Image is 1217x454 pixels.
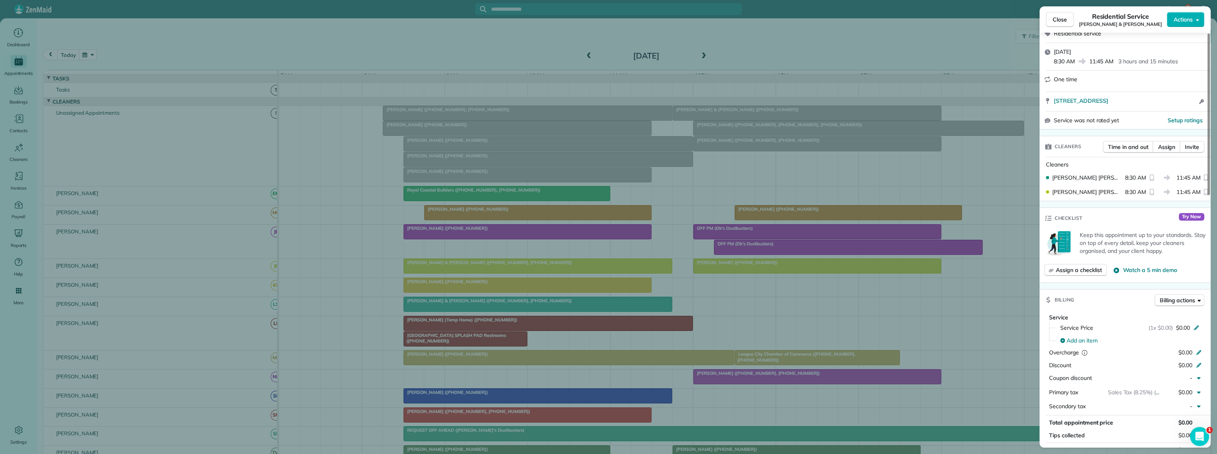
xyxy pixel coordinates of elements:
span: Residential service [1054,30,1101,37]
span: Close [1053,16,1067,23]
span: [PERSON_NAME] [PERSON_NAME] [1052,174,1122,182]
span: 1 [1206,427,1213,433]
span: [PERSON_NAME] & [PERSON_NAME] [1079,21,1162,27]
span: One time [1054,76,1077,83]
span: $0.00 [1178,389,1192,396]
span: Time in and out [1108,143,1148,151]
span: Checklist [1055,214,1082,222]
span: Assign [1158,143,1175,151]
span: Service Price [1060,324,1093,332]
span: Service was not rated yet [1054,116,1119,125]
span: Tips collected [1049,431,1084,439]
span: Total appointment price [1049,419,1113,426]
button: Open access information [1197,97,1206,106]
span: - [1190,374,1192,382]
span: $0.00 [1176,324,1190,332]
span: $0.00 [1178,431,1192,439]
div: Overcharge [1049,348,1118,356]
span: $0.00 [1178,349,1192,356]
span: Residential Service [1092,12,1149,21]
span: Try Now [1179,213,1204,221]
span: Cleaners [1055,143,1081,151]
span: Service [1049,314,1068,321]
a: [STREET_ADDRESS] [1054,97,1197,105]
button: Service Price(1x $0.00)$0.00 [1055,321,1204,334]
span: Invite [1185,143,1199,151]
span: [DATE] [1054,48,1071,55]
span: Assign a checklist [1056,266,1102,274]
span: Watch a 5 min demo [1123,266,1177,274]
span: Billing actions [1160,296,1195,304]
button: Watch a 5 min demo [1113,266,1177,274]
span: 11:45 AM [1176,188,1201,196]
span: [PERSON_NAME] [PERSON_NAME] [1052,188,1122,196]
span: (1x $0.00) [1149,324,1173,332]
span: - [1190,403,1192,410]
span: Setup ratings [1168,117,1203,124]
button: Assign a checklist [1044,264,1107,276]
button: Assign [1153,141,1180,153]
button: Tips collected$0.00 [1046,430,1204,441]
span: Coupon discount [1049,374,1092,382]
span: 8:30 AM [1054,57,1075,65]
span: Secondary tax [1049,403,1086,410]
span: 8:30 AM [1125,174,1146,182]
iframe: Intercom live chat [1190,427,1209,446]
p: 3 hours and 15 minutes [1118,57,1178,65]
span: Add an item [1067,337,1098,344]
button: Close [1046,12,1074,27]
button: Invite [1180,141,1204,153]
span: 11:45 AM [1176,174,1201,182]
span: [STREET_ADDRESS] [1054,97,1108,105]
span: $0.00 [1178,362,1192,369]
p: Keep this appointment up to your standards. Stay on top of every detail, keep your cleaners organ... [1080,231,1206,255]
span: Primary tax [1049,389,1078,396]
span: Cleaners [1046,161,1069,168]
span: 11:45 AM [1089,57,1114,65]
span: Sales Tax (8.25%) (8.25%) [1108,389,1173,396]
span: $0.00 [1178,446,1192,454]
button: Time in and out [1103,141,1153,153]
span: 8:30 AM [1125,188,1146,196]
span: Total including tip [1049,446,1093,454]
span: Billing [1055,296,1075,304]
span: Mark as paid [1126,446,1160,454]
span: Actions [1174,16,1193,23]
button: Mark as paid [1126,446,1160,454]
span: Discount [1049,362,1071,369]
button: Setup ratings [1168,116,1203,124]
span: $0.00 [1178,419,1192,426]
button: Add an item [1055,334,1204,347]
